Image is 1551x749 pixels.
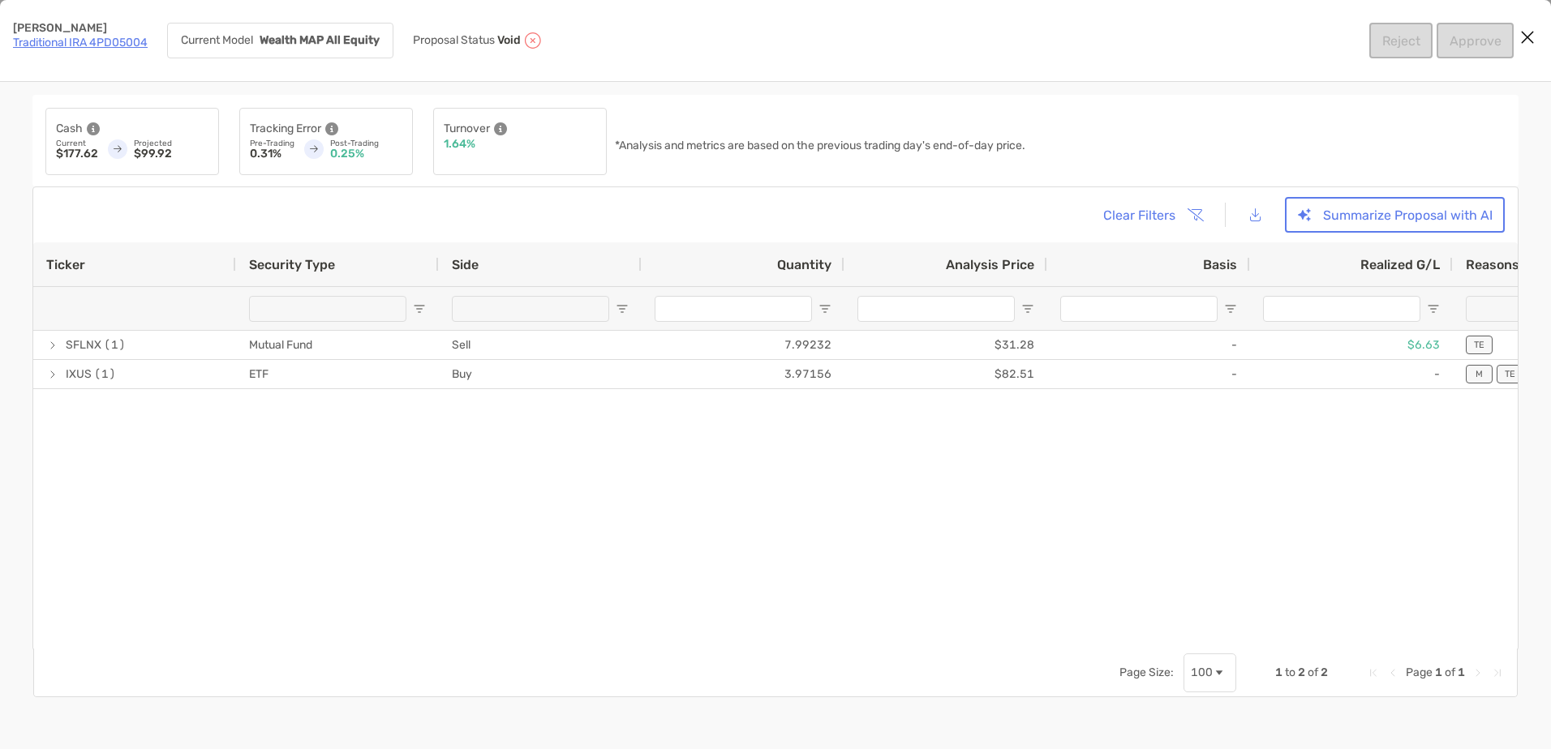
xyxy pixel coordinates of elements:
input: Basis Filter Input [1060,296,1218,322]
div: $82.51 [844,360,1047,388]
span: to [1285,666,1295,679]
p: TE [1505,369,1515,379]
span: of [1445,666,1455,679]
div: Page Size [1184,653,1236,692]
button: Summarize Proposal with AI [1285,197,1505,233]
p: *Analysis and metrics are based on the previous trading day's end-of-day price. [615,140,1025,152]
div: 3.97156 [642,360,844,388]
span: Basis [1203,257,1237,272]
span: Ticker [46,257,85,272]
p: Post-Trading [330,139,402,148]
p: Turnover [444,118,490,139]
button: Open Filter Menu [616,302,629,315]
p: 1.64% [444,139,475,150]
div: Previous Page [1386,666,1399,679]
p: Tracking Error [250,118,321,139]
span: SFLNX [66,332,101,358]
span: Quantity [777,257,831,272]
span: IXUS [66,361,92,387]
p: M [1476,369,1483,379]
input: Quantity Filter Input [655,296,812,322]
div: Buy [439,360,642,388]
p: Cash [56,118,83,139]
button: Open Filter Menu [1224,302,1237,315]
div: ETF [236,360,439,388]
button: Open Filter Menu [413,302,426,315]
button: Open Filter Menu [1427,302,1440,315]
strong: Wealth MAP All Equity [260,33,380,47]
div: $31.28 [844,331,1047,359]
span: 1 [1435,666,1442,679]
button: Open Filter Menu [818,302,831,315]
p: 0.25% [330,148,402,160]
span: 1 [1275,666,1282,679]
div: 100 [1191,666,1213,679]
div: Next Page [1472,666,1484,679]
div: $6.63 [1250,331,1453,359]
div: 7.99232 [642,331,844,359]
input: Realized G/L Filter Input [1263,296,1420,322]
p: Proposal Status [413,34,495,47]
span: Analysis Price [946,257,1034,272]
input: Analysis Price Filter Input [857,296,1015,322]
span: Realized G/L [1360,257,1440,272]
img: icon status [523,31,543,50]
div: - [1250,360,1453,388]
a: Traditional IRA 4PD05004 [13,36,148,49]
div: Page Size: [1119,666,1174,679]
p: Void [497,34,521,47]
div: - [1047,360,1250,388]
span: of [1308,666,1318,679]
p: 0.31% [250,148,294,160]
span: (1) [104,332,126,358]
p: Pre-Trading [250,139,294,148]
div: Last Page [1491,666,1504,679]
div: First Page [1367,666,1380,679]
div: Sell [439,331,642,359]
div: - [1047,331,1250,359]
span: (1) [94,361,116,387]
p: TE [1474,340,1484,350]
span: Security Type [249,257,335,272]
span: Page [1406,666,1433,679]
div: Mutual Fund [236,331,439,359]
span: 2 [1298,666,1305,679]
button: Clear Filters [1090,197,1214,233]
p: $99.92 [134,148,208,160]
p: Projected [134,139,208,148]
button: Close modal [1515,26,1540,50]
p: $177.62 [56,148,98,160]
button: Open Filter Menu [1021,302,1034,315]
div: Reasons [1466,257,1539,272]
p: Current [56,139,98,148]
span: 1 [1458,666,1465,679]
p: [PERSON_NAME] [13,23,148,34]
span: 2 [1321,666,1328,679]
span: Side [452,257,479,272]
p: Current Model [181,35,253,46]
